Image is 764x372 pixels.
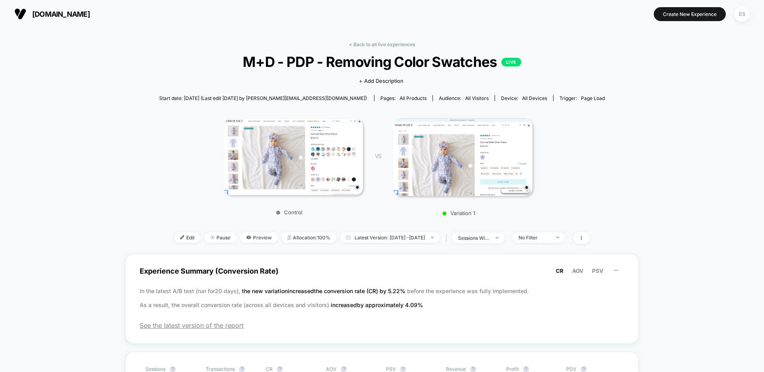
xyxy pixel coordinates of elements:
span: M+D - PDP - Removing Color Swatches [181,53,583,70]
span: CR [556,268,563,274]
span: Profit [506,366,519,372]
div: Trigger: [559,95,605,101]
img: Visually logo [14,8,26,20]
div: No Filter [518,235,550,241]
span: AOV [326,366,337,372]
img: end [210,235,214,239]
img: Control main [224,119,363,195]
button: PSV [590,267,606,274]
span: | [444,232,452,244]
div: Pages: [380,95,427,101]
span: Allocation: 100% [282,232,336,243]
img: edit [180,235,184,239]
span: PSV [592,268,603,274]
span: all devices [522,95,547,101]
span: Device: [495,95,553,101]
button: Create New Experience [654,7,726,21]
span: All Visitors [465,95,489,101]
span: Preview [240,232,278,243]
img: end [496,237,499,239]
img: end [431,237,434,238]
button: ES [732,6,752,22]
span: AOV [572,268,583,274]
span: See the latest version of the report [140,321,624,329]
span: Experience Summary (Conversion Rate) [140,262,624,280]
p: LIVE [501,58,521,67]
span: all products [400,95,427,101]
img: calendar [346,235,351,239]
span: the new variation increased the conversion rate (CR) by 5.22 % [242,288,407,294]
span: Revenue [446,366,466,372]
span: Page Load [581,95,605,101]
p: In the latest A/B test (run for 20 days), before the experience was fully implemented. As a resul... [140,284,624,312]
button: CR [554,267,566,274]
span: Transactions [206,366,235,372]
span: Latest Version: [DATE] - [DATE] [340,232,440,243]
a: < Back to all live experiences [349,41,415,47]
p: Control [220,209,359,215]
span: Sessions [146,366,166,372]
img: rebalance [288,235,291,240]
img: Variation 1 main [393,118,532,196]
span: VS [375,153,381,159]
span: CR [266,366,273,372]
span: Start date: [DATE] (Last edit [DATE] by [PERSON_NAME][EMAIL_ADDRESS][DOMAIN_NAME]) [159,95,367,101]
span: increased by approximately 4.09 % [331,302,423,308]
span: PSV [386,366,396,372]
span: Edit [174,232,201,243]
p: Variation 1 [389,210,528,216]
span: PDV [566,366,577,372]
div: sessions with impression [458,235,490,241]
span: + Add Description [359,77,403,85]
div: Audience: [439,95,489,101]
img: end [556,237,559,238]
button: [DOMAIN_NAME] [12,8,92,20]
div: ES [734,6,750,22]
span: [DOMAIN_NAME] [32,10,90,18]
button: AOV [570,267,586,274]
span: Pause [205,232,236,243]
